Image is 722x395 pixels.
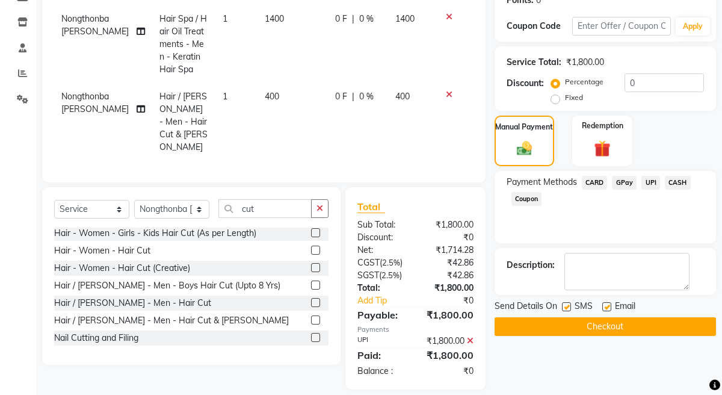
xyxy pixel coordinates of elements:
div: Payments [357,325,474,335]
span: 1 [223,13,227,24]
input: Search or Scan [218,199,312,218]
div: ₹1,800.00 [415,348,482,362]
input: Enter Offer / Coupon Code [572,17,671,36]
div: Coupon Code [507,20,572,33]
div: Hair / [PERSON_NAME] - Men - Hair Cut [54,297,211,309]
span: Email [615,300,635,315]
div: Description: [507,259,555,272]
label: Redemption [582,120,623,131]
span: CASH [665,176,691,190]
img: _cash.svg [512,140,537,158]
span: 0 % [359,13,374,25]
div: Discount: [348,231,415,244]
span: Hair Spa / Hair Oil Treatments - Men - Keratin Hair Spa [159,13,207,75]
span: 1 [223,91,227,102]
div: Nail Cutting and Filing [54,332,138,344]
div: ₹0 [415,231,482,244]
label: Manual Payment [495,122,553,132]
span: Send Details On [495,300,557,315]
span: Nongthonba [PERSON_NAME] [61,13,129,37]
span: Payment Methods [507,176,577,188]
div: Hair - Women - Hair Cut [54,244,150,257]
span: 0 % [359,90,374,103]
div: ₹1,800.00 [415,282,482,294]
div: ₹42.86 [415,257,482,269]
span: SGST [357,270,379,281]
div: Net: [348,244,415,257]
span: | [352,90,354,103]
div: ₹1,800.00 [415,219,482,231]
span: CARD [582,176,608,190]
span: Coupon [511,192,542,206]
span: 0 F [335,13,347,25]
div: Sub Total: [348,219,415,231]
span: Total [357,201,385,213]
span: 400 [265,91,279,102]
span: SMS [575,300,593,315]
div: ₹0 [415,365,482,378]
div: Hair - Women - Girls - Kids Hair Cut (As per Length) [54,227,256,240]
div: ₹1,714.28 [415,244,482,257]
div: Hair - Women - Hair Cut (Creative) [54,262,190,275]
div: ₹42.86 [415,269,482,282]
span: CGST [357,257,380,268]
div: ₹1,800.00 [566,56,604,69]
div: UPI [348,335,415,347]
div: Discount: [507,77,544,90]
div: Hair / [PERSON_NAME] - Men - Boys Hair Cut (Upto 8 Yrs) [54,279,280,292]
img: _gift.svg [589,138,616,159]
label: Percentage [565,76,603,87]
span: UPI [641,176,660,190]
span: Nongthonba [PERSON_NAME] [61,91,129,114]
label: Fixed [565,92,583,103]
div: Hair / [PERSON_NAME] - Men - Hair Cut & [PERSON_NAME] [54,314,289,327]
span: Hair / [PERSON_NAME] - Men - Hair Cut & [PERSON_NAME] [159,91,208,152]
span: | [352,13,354,25]
span: 1400 [265,13,284,24]
div: Payable: [348,308,415,322]
div: Total: [348,282,415,294]
div: ( ) [348,257,415,269]
span: 0 F [335,90,347,103]
div: ₹1,800.00 [415,308,482,322]
div: ( ) [348,269,415,282]
div: ₹0 [427,294,483,307]
span: GPay [612,176,637,190]
button: Checkout [495,317,716,336]
div: ₹1,800.00 [415,335,482,347]
span: 2.5% [382,258,400,267]
button: Apply [676,17,710,36]
a: Add Tip [348,294,427,307]
div: Service Total: [507,56,561,69]
div: Paid: [348,348,415,362]
span: 1400 [395,13,415,24]
span: 400 [395,91,410,102]
span: 2.5% [381,270,400,280]
div: Balance : [348,365,415,378]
